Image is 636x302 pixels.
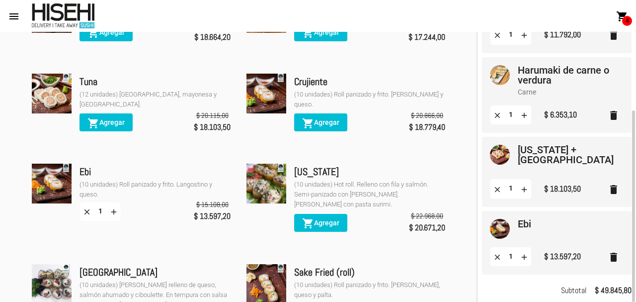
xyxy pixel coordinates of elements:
span: $ 20.115,00 [196,110,229,120]
span: $ 18.779,40 [409,120,445,134]
span: $ 20.671,20 [409,221,445,235]
mat-icon: shopping_cart [302,117,314,129]
img: ac549602-9db9-49e7-81a7-04d9ee31ec3c.jpg [490,219,510,239]
button: Agregar [79,113,133,131]
span: Agregar [302,28,339,36]
div: $ 18.103,50 [544,182,581,196]
span: Agregar [302,219,339,227]
div: (10 unidades) Roll panizado y frito. [PERSON_NAME], queso y palta. [294,280,445,300]
mat-icon: menu [8,10,20,22]
mat-card-subtitle: Carne [518,87,616,97]
span: $ 20.866,00 [411,110,443,120]
mat-icon: delete [608,251,620,263]
mat-icon: add [520,30,529,39]
span: Agregar [302,118,339,126]
span: 4 [622,16,632,26]
span: $ 17.244,00 [408,30,445,44]
div: Crujiente [294,74,445,90]
mat-icon: clear [493,185,502,194]
span: $ 15.108,00 [196,200,229,209]
div: Ebi [79,164,231,180]
div: (10 unidades) Roll panizado y frito. Langostino y queso. [79,180,231,200]
div: $ 13.597,20 [544,250,581,264]
span: $ 13.597,20 [194,209,231,223]
div: [GEOGRAPHIC_DATA] [79,264,231,280]
button: Agregar [294,113,347,131]
div: (12 unidades) [GEOGRAPHIC_DATA], mayonesa y [GEOGRAPHIC_DATA]. [79,90,231,109]
span: Agregar [87,28,125,36]
span: $ 18.664,20 [194,30,231,44]
mat-icon: clear [493,110,502,119]
div: $ 11.792,00 [544,28,581,42]
mat-icon: delete [608,29,620,41]
div: (10 unidades) Roll panizado y frito. [PERSON_NAME] y queso. [294,90,445,109]
mat-icon: clear [493,252,502,261]
span: Agregar [87,118,125,126]
button: Agregar [294,214,347,232]
mat-card-title: Ebi [518,219,531,229]
strong: $ 49.845,80 [595,284,632,298]
mat-icon: shopping_cart [616,10,628,22]
mat-card-title: Harumaki de carne o verdura [518,65,616,85]
mat-icon: shopping_cart [302,217,314,229]
mat-icon: delete [608,109,620,121]
img: 7cdb9648-d75d-4dd5-b927-1b7577c64cdb.jpg [246,74,286,113]
span: Subtotal [561,284,587,298]
mat-icon: add [109,207,118,216]
mat-icon: delete [608,184,620,196]
img: 7120d06b-d7af-495a-860d-bfba88f9d31c.jpg [246,164,286,203]
mat-card-title: [US_STATE] + [GEOGRAPHIC_DATA] [518,145,616,165]
div: Tuna [79,74,231,90]
mat-icon: add [520,110,529,119]
div: (10 unidades) Hot roll. Relleno con fila y salmón. Semi-panizado con [PERSON_NAME]. [PERSON_NAME]... [294,180,445,209]
img: d9745841-65e8-4a7d-99bd-40a3aa143556.jpg [32,74,72,113]
mat-icon: clear [493,30,502,39]
mat-icon: add [520,252,529,261]
span: $ 22.968,00 [411,211,443,221]
button: 4 [612,6,632,26]
img: c7714cbc-9e01-4ac3-9d7b-c083ef2cfd1f.jpg [490,65,510,85]
mat-icon: shopping_cart [87,117,99,129]
mat-icon: shopping_cart [302,27,314,39]
mat-icon: shopping_cart [87,27,99,39]
div: [US_STATE] [294,164,445,180]
button: Agregar [79,23,133,41]
img: 870d4bf0-67ed-4171-902c-ed3c29e863da.jpg [490,145,510,165]
img: ac549602-9db9-49e7-81a7-04d9ee31ec3c.jpg [32,164,72,203]
div: $ 6.353,10 [544,108,577,122]
mat-icon: add [520,185,529,194]
span: $ 18.103,50 [194,120,231,134]
div: Sake Fried (roll) [294,264,445,280]
button: Agregar [294,23,347,41]
mat-icon: clear [82,207,91,216]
